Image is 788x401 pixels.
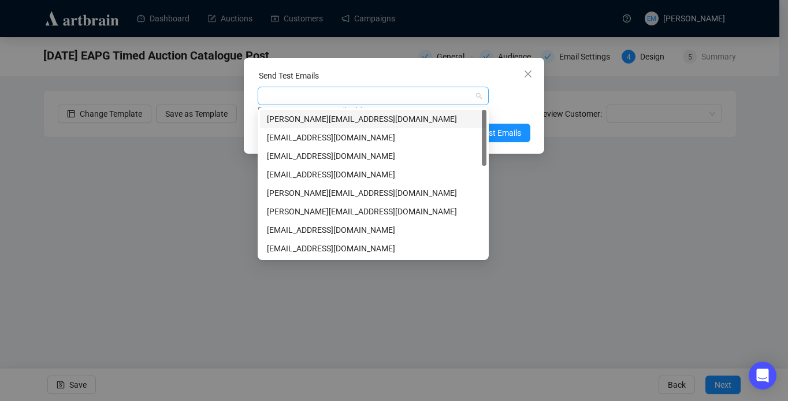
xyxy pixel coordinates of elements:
div: [EMAIL_ADDRESS][DOMAIN_NAME] [267,131,480,144]
div: [PERSON_NAME][EMAIL_ADDRESS][DOMAIN_NAME] [267,205,480,218]
div: Open Intercom Messenger [749,362,776,389]
button: Close [519,65,537,83]
div: wfkimbrough@jeffreysevans.com [260,128,486,147]
span: close [523,69,533,79]
div: info@jeffreysevans.com [260,165,486,184]
div: adi.p@artbrain.co [260,147,486,165]
label: Send Test Emails [259,71,319,80]
div: [EMAIL_ADDRESS][DOMAIN_NAME] [267,168,480,181]
div: janice@jeffreysevans.com [260,202,486,221]
div: [EMAIL_ADDRESS][DOMAIN_NAME] [267,150,480,162]
div: consign@jeffreysevans.com [260,239,486,258]
div: [EMAIL_ADDRESS][DOMAIN_NAME] [267,224,480,236]
div: jeff@jeffreysevans.com [260,110,486,128]
span: Send Test Emails [461,127,521,139]
div: [EMAIL_ADDRESS][DOMAIN_NAME] [267,242,480,255]
div: [PERSON_NAME][EMAIL_ADDRESS][DOMAIN_NAME] [267,113,480,125]
div: [PERSON_NAME][EMAIL_ADDRESS][DOMAIN_NAME] [267,187,480,199]
div: admin@jeffreysevans.com [260,221,486,239]
div: neta.k@artbrain.co [260,184,486,202]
